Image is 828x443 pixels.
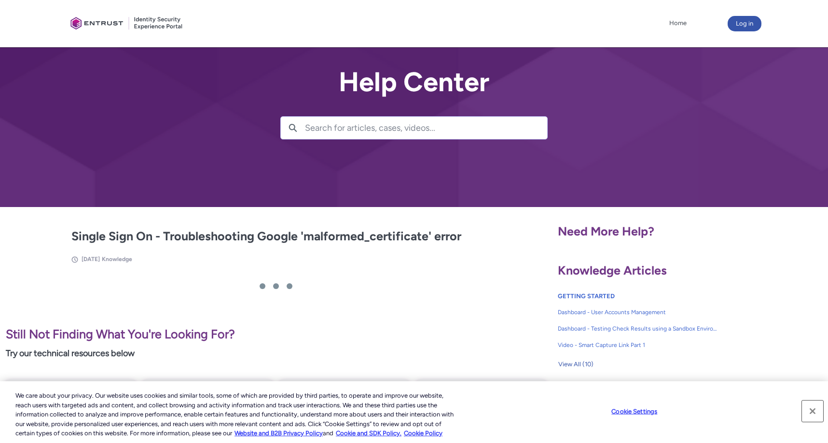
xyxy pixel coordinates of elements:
li: Knowledge [102,255,132,263]
button: Search [281,117,305,139]
span: View All (10) [558,357,593,372]
button: Close [802,401,823,422]
button: Cookie Settings [604,402,664,421]
p: Try our technical resources below [6,347,546,360]
div: We care about your privacy. Our website uses cookies and similar tools, some of which are provide... [15,391,455,438]
h2: Help Center [280,67,548,97]
a: Video - Smart Capture Link Part 1 [558,337,718,353]
span: Need More Help? [558,224,654,238]
span: [DATE] [82,256,100,263]
a: Dashboard - User Accounts Management [558,304,718,320]
a: Dashboard - Testing Check Results using a Sandbox Environment [558,320,718,337]
span: Dashboard - Testing Check Results using a Sandbox Environment [558,324,718,333]
a: Cookie and SDK Policy. [336,429,401,437]
h2: Single Sign On - Troubleshooting Google 'malformed_certificate' error [71,227,481,246]
button: View All (10) [558,357,594,372]
a: Cookie Policy [404,429,442,437]
a: More information about our cookie policy., opens in a new tab [235,429,323,437]
p: Still Not Finding What You're Looking For? [6,325,546,344]
a: Home [667,16,689,30]
span: Dashboard - User Accounts Management [558,308,718,317]
a: GETTING STARTED [558,292,615,300]
span: Knowledge Articles [558,263,667,277]
span: Video - Smart Capture Link Part 1 [558,341,718,349]
button: Log in [728,16,761,31]
input: Search for articles, cases, videos... [305,117,547,139]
